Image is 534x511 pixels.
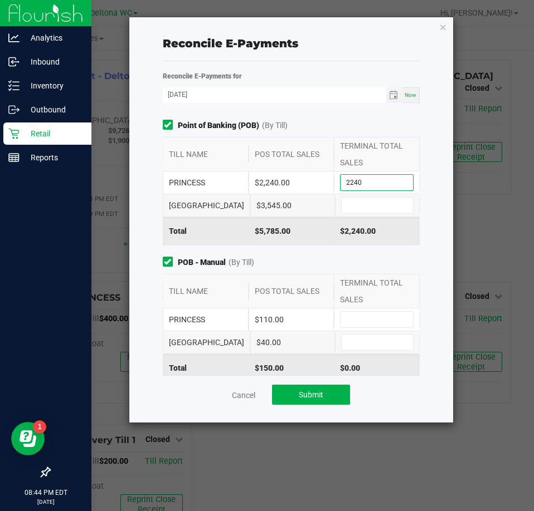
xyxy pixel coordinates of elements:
[232,390,255,401] a: Cancel
[8,104,20,115] inline-svg: Outbound
[163,308,249,331] div: PRINCESS
[334,274,420,308] div: TERMINAL TOTAL SALES
[249,217,334,245] div: $5,785.00
[8,152,20,163] inline-svg: Reports
[334,217,420,245] div: $2,240.00
[163,146,249,163] div: TILL NAME
[20,55,86,68] p: Inbound
[11,422,45,455] iframe: Resource center
[405,92,416,98] span: Now
[163,257,178,268] form-toggle: Include in reconciliation
[8,80,20,91] inline-svg: Inventory
[163,283,249,299] div: TILL NAME
[249,146,334,163] div: POS TOTAL SALES
[386,87,402,103] span: Toggle calendar
[262,120,288,131] span: (By Till)
[20,103,86,116] p: Outbound
[33,420,46,434] iframe: Resource center unread badge
[20,31,86,45] p: Analytics
[249,308,334,331] div: $110.00
[249,283,334,299] div: POS TOTAL SALES
[5,498,86,506] p: [DATE]
[178,120,259,131] strong: Point of Banking (POB)
[8,56,20,67] inline-svg: Inbound
[250,194,335,217] div: $3,545.00
[8,128,20,139] inline-svg: Retail
[229,257,254,268] span: (By Till)
[272,385,350,405] button: Submit
[163,87,386,101] input: Date
[163,35,420,52] div: Reconcile E-Payments
[20,79,86,92] p: Inventory
[20,151,86,164] p: Reports
[163,217,249,245] div: Total
[8,32,20,43] inline-svg: Analytics
[163,72,242,80] strong: Reconcile E-Payments for
[163,194,250,217] div: [GEOGRAPHIC_DATA]
[163,171,249,194] div: PRINCESS
[178,257,226,268] strong: POB - Manual
[250,331,335,353] div: $40.00
[5,488,86,498] p: 08:44 PM EDT
[163,354,249,382] div: Total
[163,331,250,353] div: [GEOGRAPHIC_DATA]
[334,137,420,171] div: TERMINAL TOTAL SALES
[20,127,86,140] p: Retail
[249,354,334,382] div: $150.00
[334,354,420,382] div: $0.00
[163,120,178,131] form-toggle: Include in reconciliation
[299,390,323,399] span: Submit
[249,171,334,194] div: $2,240.00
